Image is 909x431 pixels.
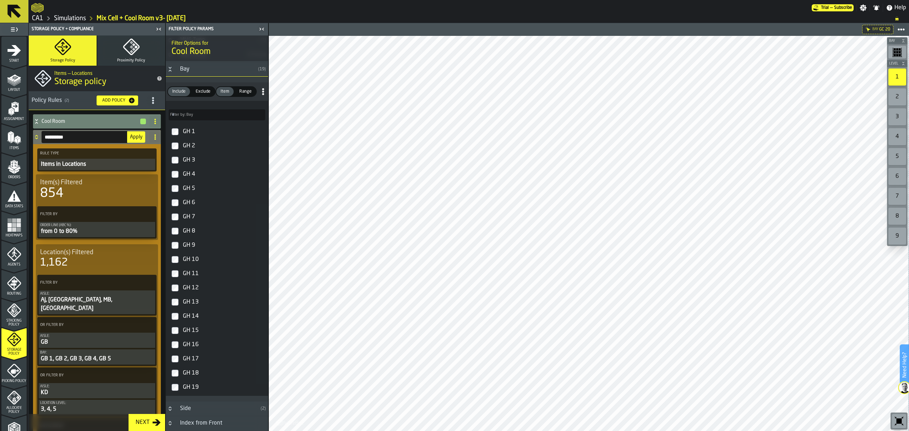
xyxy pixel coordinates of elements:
label: InputCheckbox-label-react-aria8897331064-:rm4: [167,181,267,196]
label: OR Filter By [39,321,142,329]
span: Exclude [193,88,213,95]
div: thumb [168,87,190,96]
div: InputCheckbox-react-aria8897331064-:rm8: [181,240,265,251]
div: InputCheckbox-react-aria8897331064-:rm1: [181,140,265,152]
input: InputCheckbox-label-react-aria8897331064-:rm2: [172,157,179,164]
label: Filter By [39,211,142,218]
span: 19 [260,67,265,71]
input: InputCheckbox-label-react-aria8897331064-:rm8: [172,242,179,249]
div: PolicyFilterItem-Aisle [39,290,155,314]
button: Location level:3, 4, 5 [39,400,155,415]
button: Aisle:AJ, [GEOGRAPHIC_DATA], MB, [GEOGRAPHIC_DATA] [39,290,155,314]
label: button-toggle-Settings [857,4,870,11]
div: button-toolbar-undefined [887,206,908,226]
label: InputCheckbox-label-react-aria8897331064-:rmf: [167,338,267,352]
span: Data Stats [1,204,27,208]
li: menu Orders [1,153,27,181]
div: 9 [888,228,906,245]
div: stat-Location(s) Filtered [37,247,157,271]
label: InputCheckbox-label-react-aria8897331064-:rmc: [167,295,267,309]
label: InputCheckbox-label-react-aria8897331064-:rm6: [167,210,267,224]
span: Subscribe [834,5,852,10]
span: Proximity Policy [117,58,145,63]
a: link-to-/wh/i/76e2a128-1b54-4d66-80d4-05ae4c277723 [32,15,43,22]
input: label [169,109,265,120]
input: InputCheckbox-label-react-aria8897331064-:rm1: [172,142,179,149]
div: Title [40,179,154,186]
button: Apply [127,131,145,143]
div: Storage Policy + Compliance [30,27,154,32]
h3: title-section-Index from Front [166,416,268,431]
div: 1,162 [40,256,68,269]
div: InputCheckbox-react-aria8897331064-:rm4: [181,183,265,194]
div: InputCheckbox-react-aria8897331064-:rmd: [181,311,265,322]
div: InputCheckbox-react-aria8897331064-:rmf: [181,339,265,350]
span: Stacking Policy [1,319,27,327]
a: logo-header [31,1,44,14]
div: 1 [888,69,906,86]
h3: title-section-[object Object] [29,91,165,110]
div: GB 1, GB 2, GB 3, GB 4, GB 5 [40,355,154,363]
span: Level [888,62,900,66]
label: InputCheckbox-label-react-aria8897331064-:rm0: [167,125,267,139]
span: Picking Policy [1,379,27,383]
span: Allocate Policy [1,406,27,414]
span: label [170,113,193,117]
label: InputCheckbox-label-react-aria8897331064-:rm8: [167,238,267,252]
label: button-switch-multi-Item [216,86,234,97]
li: menu Routing [1,269,27,298]
span: Assignment [1,117,27,121]
div: Bay [872,27,878,31]
span: ( [261,407,262,411]
span: Storage Policy [50,58,75,63]
label: InputCheckbox-label-react-aria8897331064-:rm7: [167,224,267,238]
div: button-toolbar-undefined [891,413,908,430]
div: Aisle: [40,292,154,296]
div: Bay [176,65,255,73]
button: Button-Index from Front-closed [166,420,174,426]
div: Title [40,249,154,256]
li: menu Data Stats [1,182,27,211]
label: Filter By [39,279,142,287]
div: Policy Rules [32,96,91,105]
label: InputCheckbox-label-react-aria8897331064-:rma: [167,267,267,281]
div: InputCheckbox-react-aria8897331064-:rmc: [181,296,265,308]
div: GB [40,338,154,347]
div: 7 [888,188,906,205]
div: button-toolbar-undefined [887,147,908,167]
div: InputCheckbox-react-aria8897331064-:rma: [181,268,265,279]
li: menu Agents [1,240,27,269]
div: button-toolbar-undefined [887,167,908,186]
input: InputCheckbox-label-react-aria8897331064-:rm9: [172,256,179,263]
h2: Sub Title [172,39,262,46]
div: InputCheckbox-react-aria8897331064-:rme: [181,325,265,336]
label: InputCheckbox-label-react-aria8897331064-:rmh: [167,366,267,380]
li: menu Storage Policy [1,328,27,356]
div: Rule #1 [33,130,147,144]
span: Bay [888,39,900,43]
div: Add Policy [99,98,128,103]
label: input-value- [42,131,127,143]
div: Menu Subscription [812,4,854,11]
label: InputCheckbox-label-react-aria8897331064-:rm5: [167,196,267,210]
input: InputCheckbox-label-react-aria8897331064-:rm0: [172,128,179,135]
label: InputCheckbox-label-react-aria8897331064-:rme: [167,323,267,338]
input: input-value- input-value- [42,131,127,143]
button: Button-Side-closed [166,406,174,411]
span: Item(s) Filtered [40,179,82,186]
div: Filter Policy Params [167,27,257,32]
div: Aisle: [40,334,154,338]
span: — [830,5,833,10]
label: InputCheckbox-label-react-aria8897331064-:rm9: [167,252,267,267]
svg: Reset zoom and position [893,415,905,427]
span: ( 2 ) [65,98,69,103]
span: 2 [262,407,265,411]
div: Side [176,404,258,413]
div: Index from Front [176,419,227,427]
div: InputCheckbox-react-aria8897331064-:rm0: [181,126,265,137]
div: 5 [888,148,906,165]
label: button-toggle-Close me [154,25,164,33]
button: button-Next [129,414,165,431]
label: InputCheckbox-label-react-aria8897331064-:rmg: [167,352,267,366]
div: InputCheckbox-react-aria8897331064-:rm9: [181,254,265,265]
